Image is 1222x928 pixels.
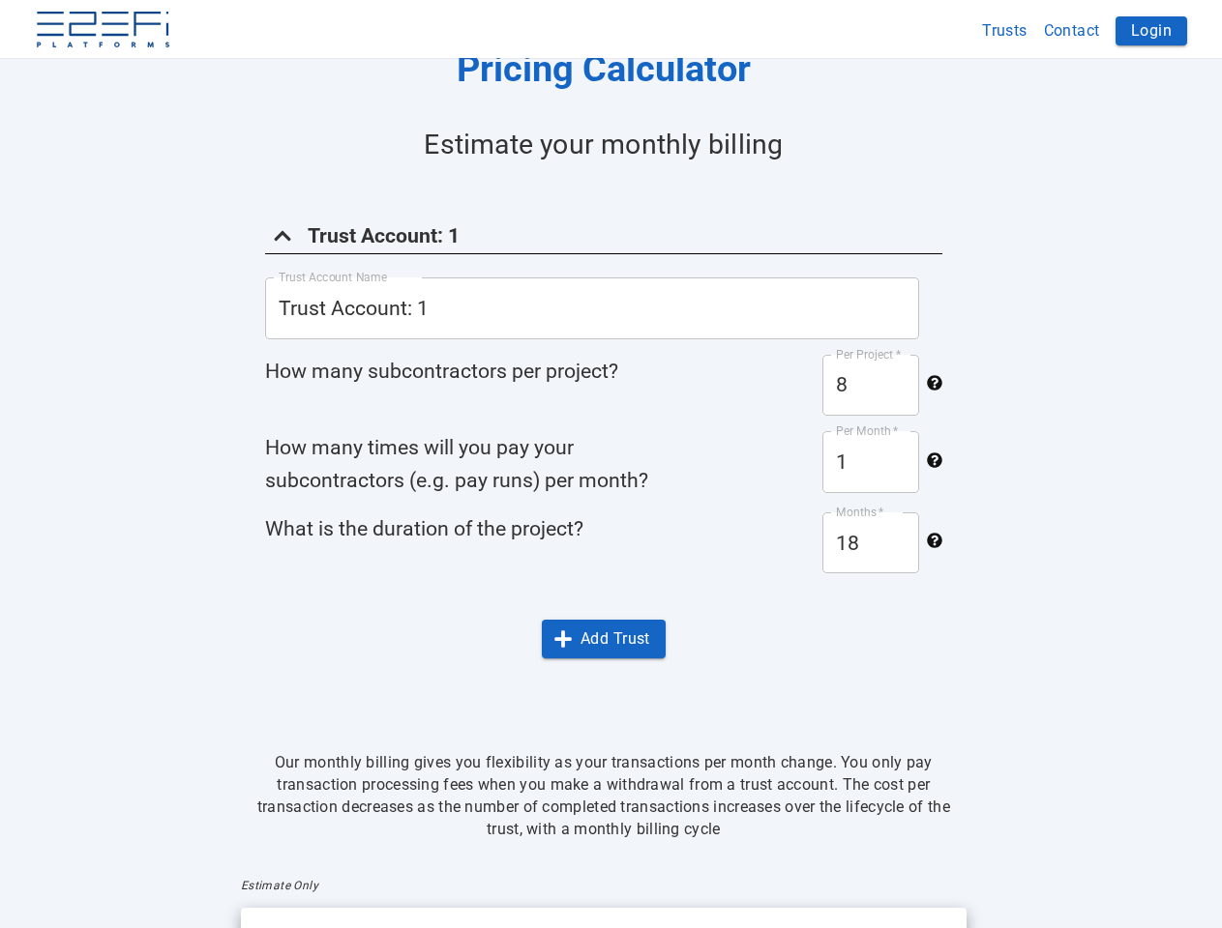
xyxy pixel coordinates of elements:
[542,620,666,657] button: Add Trust
[265,431,711,497] h5: How many times will you pay your subcontractors (e.g. pay runs) per month?
[279,269,387,285] label: Trust Account Name
[424,129,783,160] h4: Estimate your monthly billing
[836,346,901,362] label: Per Project
[308,219,460,252] h5: Trust Account: 1
[241,879,967,892] span: Estimate Only
[836,422,899,439] label: Per Month
[836,504,884,520] label: Months
[457,47,751,90] h3: Pricing Calculator
[927,452,942,472] span: The estimate includes any withdrawals or releases (or pay) made from the trust account. This does...
[241,751,967,840] p: Our monthly billing gives you flexibility as your transactions per month change. You only pay tra...
[927,375,942,394] span: The people who are required to carry out the work under a subcontract
[927,533,942,552] span: The expected duration of the project in months to substantial completion
[265,355,711,388] h5: How many subcontractors per project?
[265,512,711,545] h5: What is the duration of the project?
